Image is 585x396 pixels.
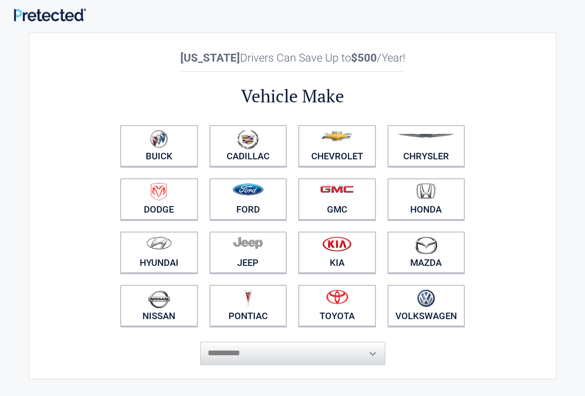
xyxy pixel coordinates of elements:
[209,125,287,167] a: Cadillac
[417,289,435,308] img: volkswagen
[233,236,263,249] img: jeep
[351,51,377,64] b: $500
[321,131,352,141] img: chevrolet
[416,183,436,199] img: honda
[298,178,376,220] a: GMC
[120,232,198,273] a: Hyundai
[14,8,86,21] img: Main Logo
[298,125,376,167] a: Chevrolet
[237,130,259,149] img: cadillac
[209,285,287,327] a: Pontiac
[326,289,348,304] img: toyota
[209,232,287,273] a: Jeep
[115,51,471,64] h2: Drivers Can Save Up to /Year
[388,125,465,167] a: Chrysler
[243,289,252,307] img: pontiac
[233,183,264,195] img: ford
[151,183,167,201] img: dodge
[298,232,376,273] a: Kia
[115,84,471,108] h2: Vehicle Make
[320,185,354,193] img: gmc
[414,236,437,254] img: mazda
[388,178,465,220] a: Honda
[322,236,351,251] img: kia
[120,285,198,327] a: Nissan
[180,51,240,64] b: [US_STATE]
[120,178,198,220] a: Dodge
[388,285,465,327] a: Volkswagen
[150,130,168,148] img: buick
[298,285,376,327] a: Toyota
[120,125,198,167] a: Buick
[388,232,465,273] a: Mazda
[209,178,287,220] a: Ford
[148,289,170,308] img: nissan
[398,134,454,138] img: chrysler
[146,236,172,250] img: hyundai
